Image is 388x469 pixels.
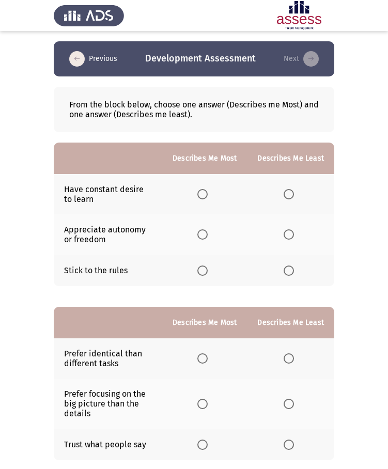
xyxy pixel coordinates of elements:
th: Describes Me Least [247,307,334,338]
th: Describes Me Most [162,307,247,338]
mat-radio-group: Select an option [197,439,212,449]
button: load previous page [66,51,120,67]
mat-radio-group: Select an option [284,439,298,449]
mat-radio-group: Select an option [284,189,298,199]
h3: Development Assessment [145,52,256,65]
mat-radio-group: Select an option [284,265,298,275]
td: Trust what people say [54,429,162,460]
td: Prefer identical than different tasks [54,338,162,379]
mat-radio-group: Select an option [284,353,298,363]
mat-radio-group: Select an option [197,189,212,199]
mat-radio-group: Select an option [197,265,212,275]
button: check the missing [281,51,322,67]
td: Appreciate autonomy or freedom [54,214,162,255]
div: From the block below, choose one answer (Describes me Most) and one answer (Describes me least). [69,100,319,119]
mat-radio-group: Select an option [197,353,212,363]
td: Prefer focusing on the big picture than the details [54,379,162,429]
th: Describes Me Most [162,143,247,174]
mat-radio-group: Select an option [284,398,298,408]
img: Assessment logo of Development Assessment R1 (EN/AR) [264,1,334,30]
mat-radio-group: Select an option [284,229,298,239]
td: Stick to the rules [54,255,162,286]
mat-radio-group: Select an option [197,229,212,239]
td: Have constant desire to learn [54,174,162,214]
mat-radio-group: Select an option [197,398,212,408]
img: Assess Talent Management logo [54,1,124,30]
th: Describes Me Least [247,143,334,174]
